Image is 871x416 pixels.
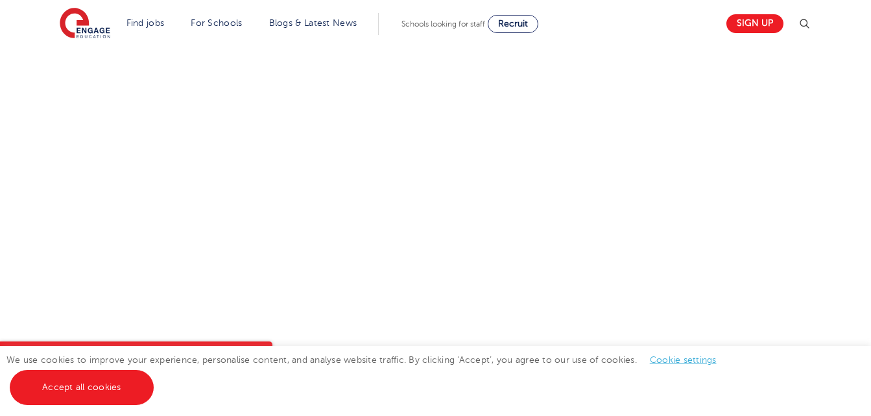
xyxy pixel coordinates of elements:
img: Engage Education [60,8,110,40]
span: Recruit [498,19,528,29]
a: For Schools [191,18,242,28]
span: We use cookies to improve your experience, personalise content, and analyse website traffic. By c... [6,355,730,392]
a: Find jobs [126,18,165,28]
a: Accept all cookies [10,370,154,405]
span: Schools looking for staff [401,19,485,29]
a: Blogs & Latest News [269,18,357,28]
a: Cookie settings [650,355,717,365]
a: Sign up [726,14,783,33]
a: Recruit [488,15,538,33]
button: Close [246,341,272,367]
